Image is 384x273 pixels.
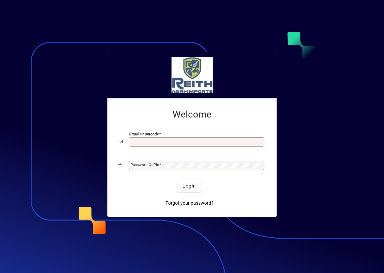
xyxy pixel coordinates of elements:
[166,200,213,207] span: Forgot your password?
[118,109,266,120] h2: Welcome
[163,197,216,209] a: Forgot your password?
[129,132,159,136] mat-label: Email or Barcode
[177,180,201,192] button: Login
[131,162,159,167] mat-label: Password or Pin
[182,183,196,189] span: Login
